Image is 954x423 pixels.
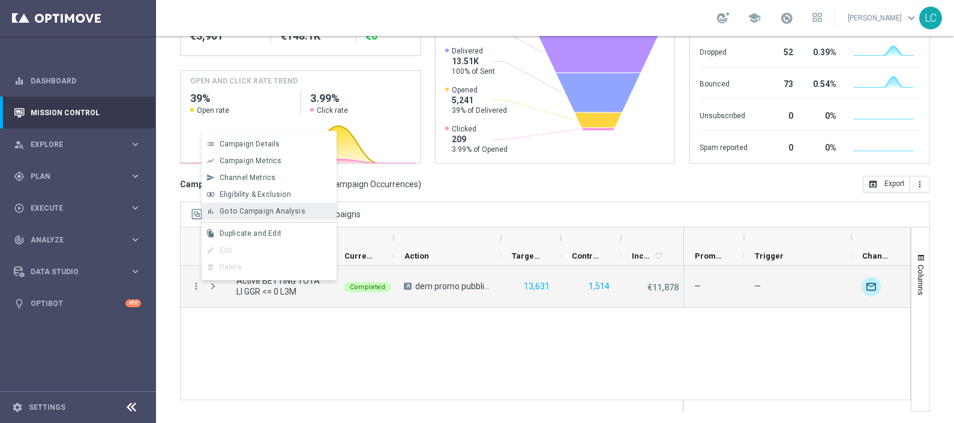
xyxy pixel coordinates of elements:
[452,124,508,134] span: Clicked
[14,76,25,86] i: equalizer
[14,287,141,319] div: Optibot
[700,137,748,156] div: Spam reported
[13,235,142,245] button: track_changes Analyze keyboard_arrow_right
[762,137,793,156] div: 0
[202,186,337,203] button: join_inner Eligibility & Exclusion
[808,137,836,156] div: 0%
[919,7,942,29] div: LC
[130,266,141,277] i: keyboard_arrow_right
[452,56,495,67] span: 13.51K
[13,140,142,149] button: person_search Explore keyboard_arrow_right
[847,9,919,27] a: [PERSON_NAME]keyboard_arrow_down
[197,106,229,115] span: Open rate
[13,203,142,213] button: play_circle_outline Execute keyboard_arrow_right
[206,190,215,199] i: join_inner
[632,251,652,260] span: Increase
[14,65,141,97] div: Dashboard
[31,173,130,180] span: Plan
[512,251,541,260] span: Targeted Customers
[700,105,748,124] div: Unsubscribed
[31,65,141,97] a: Dashboard
[202,169,337,186] button: send Channel Metrics
[572,251,601,260] span: Control Customers
[190,91,290,106] h2: 39%
[14,266,130,277] div: Data Studio
[415,281,491,292] span: dem promo pubblica multipla serie a 03.10
[654,251,664,260] i: refresh
[191,281,202,292] button: more_vert
[910,176,930,193] button: more_vert
[700,73,748,92] div: Bounced
[452,95,507,106] span: 5,241
[220,173,276,182] span: Channel Metrics
[755,251,784,260] span: Trigger
[130,170,141,182] i: keyboard_arrow_right
[652,249,664,262] span: Calculate column
[754,281,761,291] span: —
[452,46,495,56] span: Delivered
[14,203,130,214] div: Execute
[647,282,679,293] p: €11,878
[14,235,25,245] i: track_changes
[916,265,926,295] span: Columns
[748,11,761,25] span: school
[310,91,410,106] h2: 3.99%
[190,76,298,86] h4: OPEN AND CLICK RATE TREND
[587,279,611,294] button: 1,514
[206,157,215,165] i: show_chart
[863,179,930,188] multiple-options-button: Export to CSV
[220,190,291,199] span: Eligibility & Exclusion
[862,251,891,260] span: Channel
[130,139,141,150] i: keyboard_arrow_right
[862,277,881,296] img: Optimail
[202,152,337,169] button: show_chart Campaign Metrics
[206,229,215,238] i: file_copy
[220,140,280,148] span: Campaign Details
[418,179,421,190] span: )
[14,171,25,182] i: gps_fixed
[14,235,130,245] div: Analyze
[808,41,836,61] div: 0.39%
[915,179,925,189] i: more_vert
[14,298,25,309] i: lightbulb
[220,207,305,215] span: Go to Campaign Analysis
[14,171,130,182] div: Plan
[350,283,385,291] span: Completed
[344,281,391,292] colored-tag: Completed
[13,267,142,277] button: Data Studio keyboard_arrow_right
[694,281,701,292] span: —
[905,11,918,25] span: keyboard_arrow_down
[12,402,23,413] i: settings
[220,157,282,165] span: Campaign Metrics
[125,299,141,307] div: +10
[236,275,323,297] span: Active BETTING TOTALI GGR <= 0 L3M
[762,41,793,61] div: 52
[206,173,215,182] i: send
[14,203,25,214] i: play_circle_outline
[808,73,836,92] div: 0.54%
[13,108,142,118] button: Mission Control
[13,172,142,181] button: gps_fixed Plan keyboard_arrow_right
[29,404,65,411] a: Settings
[452,106,507,115] span: 39% of Delivered
[404,283,412,290] span: A
[181,266,684,308] div: Press SPACE to deselect this row.
[13,299,142,308] button: lightbulb Optibot +10
[523,279,551,294] button: 13,631
[13,76,142,86] button: equalizer Dashboard
[31,287,125,319] a: Optibot
[206,140,215,148] i: list
[202,136,337,152] button: list Campaign Details
[31,97,141,128] a: Mission Control
[344,251,373,260] span: Current Status
[180,179,421,190] h3: Campaign List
